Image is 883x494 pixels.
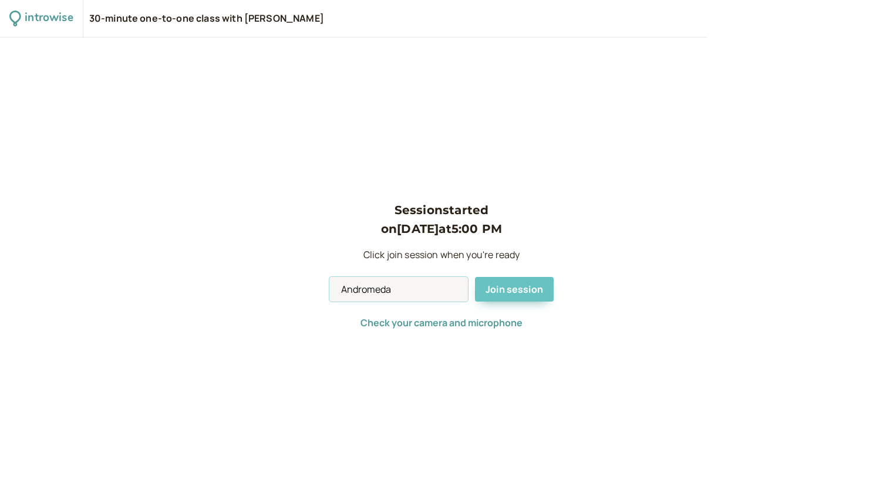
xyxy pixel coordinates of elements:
[329,277,468,302] input: Your Name
[486,283,543,296] span: Join session
[360,316,523,329] span: Check your camera and microphone
[329,248,554,263] p: Click join session when you're ready
[475,277,554,302] button: Join session
[360,317,523,328] button: Check your camera and microphone
[25,9,73,28] div: introwise
[329,201,554,239] h3: Session started on [DATE] at 5:00 PM
[89,12,324,25] div: 30-minute one-to-one class with [PERSON_NAME]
